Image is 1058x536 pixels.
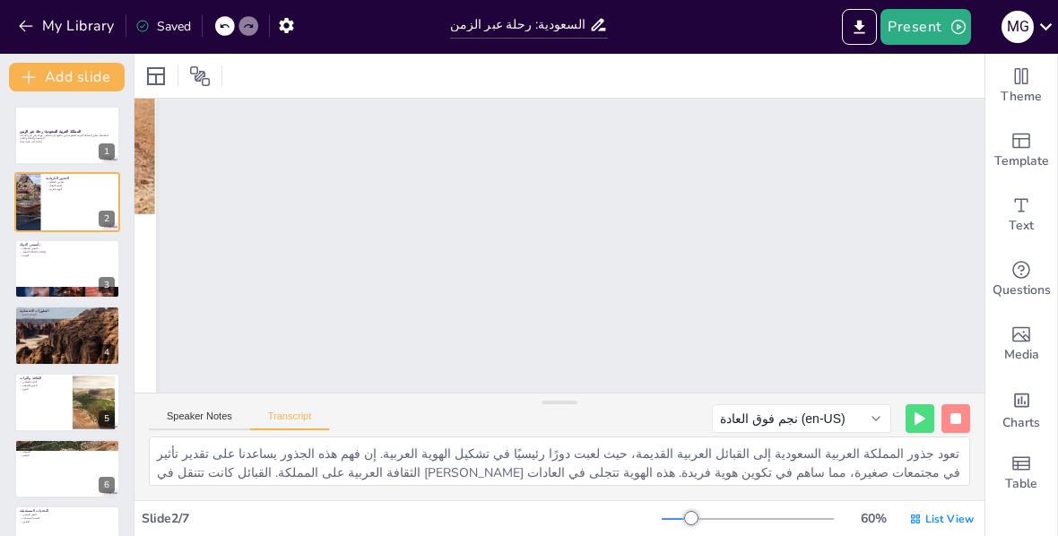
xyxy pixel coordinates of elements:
p: أهمية القبائل [46,184,115,187]
button: M G [1002,9,1034,45]
p: الفنون الشعبية [20,384,67,387]
button: Present [880,9,970,45]
p: التحديات المستقبلية [20,509,115,514]
strong: المملكة العربية السعودية: رحلة عبر الزمن [20,129,81,134]
div: 6 [99,477,115,493]
p: التطورات الاقتصادية [20,308,115,314]
div: https://cdn.sendsteps.com/images/logo/sendsteps_logo_white.pnghttps://cdn.sendsteps.com/images/lo... [14,439,120,498]
button: Resume [906,404,934,433]
div: Slide 2 / 7 [142,510,662,527]
p: استكشاف تطور المملكة العربية السعودية من بداياتها إلى الحاضر، مع التركيز على الأحداث الرئيسية وال... [20,134,115,140]
span: Theme [1001,87,1042,107]
button: نجم فوق العادة (en-US) [712,404,891,433]
div: https://cdn.sendsteps.com/images/logo/sendsteps_logo_white.pnghttps://cdn.sendsteps.com/images/lo... [14,373,120,432]
div: https://cdn.sendsteps.com/images/logo/sendsteps_logo_white.pnghttps://cdn.sendsteps.com/images/lo... [14,172,120,231]
button: My Library [13,12,122,40]
p: الملك [PERSON_NAME] [20,250,115,254]
div: Layout [142,62,170,91]
div: Change the overall theme [985,54,1057,118]
p: اكتشاف النفط [20,314,115,317]
div: Add ready made slides [985,118,1057,183]
div: 3 [99,277,115,293]
input: Insert title [450,12,590,38]
p: تنويع الاقتصاد [20,447,115,451]
p: Generated with [URL] [20,141,115,144]
p: تأسيس الدولة [20,242,115,247]
div: Add a table [985,441,1057,506]
button: Add slide [9,63,125,91]
span: Table [1005,474,1037,494]
p: البنية التحتية [20,317,115,321]
span: Media [1004,345,1039,365]
span: Position [189,65,211,87]
p: التعاون [20,520,115,523]
p: الثقافة والتراث [20,376,67,381]
div: https://cdn.sendsteps.com/images/logo/sendsteps_logo_white.pnghttps://cdn.sendsteps.com/images/lo... [14,106,120,165]
div: 60 % [852,510,895,527]
button: Speaker Notes [149,411,250,430]
button: Stop [941,404,970,433]
p: التنوع [20,387,67,391]
p: التنمية المستدامة [20,517,115,521]
div: https://cdn.sendsteps.com/images/logo/sendsteps_logo_white.pnghttps://cdn.sendsteps.com/images/lo... [14,306,120,365]
div: Saved [135,18,191,35]
div: 1 [99,143,115,160]
p: السياحة [20,450,115,454]
span: Charts [1002,413,1040,433]
p: الجذور الثقافية [46,180,115,184]
div: Add charts and graphs [985,376,1057,441]
textarea: تعود جذور المملكة العربية السعودية إلى القبائل العربية القديمة، حيث لعبت دورًا رئيسيًا في تشكيل ا... [149,437,970,486]
p: التراث الثقافي [20,380,67,384]
div: Get real-time input from your audience [985,247,1057,312]
div: M G [1002,11,1034,43]
p: الهوية العربية [46,186,115,190]
div: Add images, graphics, shapes or video [985,312,1057,376]
p: التغير المناخي [20,514,115,517]
p: التأثير الاجتماعي [20,320,115,324]
span: Questions [993,281,1051,300]
span: Text [1009,216,1034,236]
span: List View [925,512,974,526]
p: تأسيس المملكة [20,246,115,250]
p: التنمية [20,254,115,257]
div: https://cdn.sendsteps.com/images/logo/sendsteps_logo_white.pnghttps://cdn.sendsteps.com/images/lo... [14,239,120,298]
p: رؤية 2030 [20,442,115,447]
div: 5 [99,411,115,427]
div: 4 [99,344,115,360]
button: Transcript [250,411,330,430]
p: التعليم [20,454,115,457]
div: 2 [99,211,115,227]
p: الجذور التاريخية [46,176,115,181]
div: Add text boxes [985,183,1057,247]
span: Template [994,151,1049,171]
button: Export to PowerPoint [842,9,877,45]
